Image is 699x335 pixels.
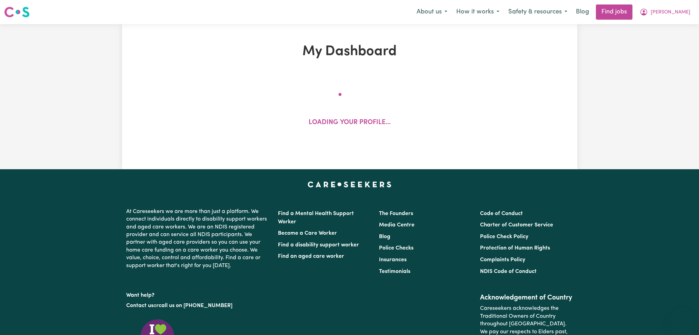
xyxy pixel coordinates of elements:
a: Testimonials [379,269,410,274]
a: Careseekers logo [4,4,30,20]
a: Insurances [379,257,407,263]
a: Complaints Policy [480,257,525,263]
a: Careseekers home page [308,182,391,187]
p: Want help? [126,289,270,299]
h2: Acknowledgement of Country [480,294,573,302]
span: [PERSON_NAME] [651,9,690,16]
p: At Careseekers we are more than just a platform. We connect individuals directly to disability su... [126,205,270,272]
button: About us [412,5,452,19]
a: Police Checks [379,245,413,251]
a: Blog [572,4,593,20]
button: My Account [635,5,695,19]
a: The Founders [379,211,413,216]
p: Loading your profile... [309,118,391,128]
a: Code of Conduct [480,211,523,216]
a: call us on [PHONE_NUMBER] [159,303,232,308]
img: Careseekers logo [4,6,30,18]
a: Blog [379,234,390,240]
a: NDIS Code of Conduct [480,269,537,274]
a: Become a Care Worker [278,231,337,236]
button: Safety & resources [504,5,572,19]
h1: My Dashboard [202,43,497,60]
a: Contact us [126,303,153,308]
a: Find a disability support worker [278,242,359,248]
a: Police Check Policy [480,234,528,240]
a: Charter of Customer Service [480,222,553,228]
iframe: Button to launch messaging window [671,307,693,329]
a: Find a Mental Health Support Worker [278,211,354,225]
button: How it works [452,5,504,19]
a: Protection of Human Rights [480,245,550,251]
a: Media Centre [379,222,415,228]
a: Find an aged care worker [278,254,344,259]
a: Find jobs [596,4,632,20]
p: or [126,299,270,312]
